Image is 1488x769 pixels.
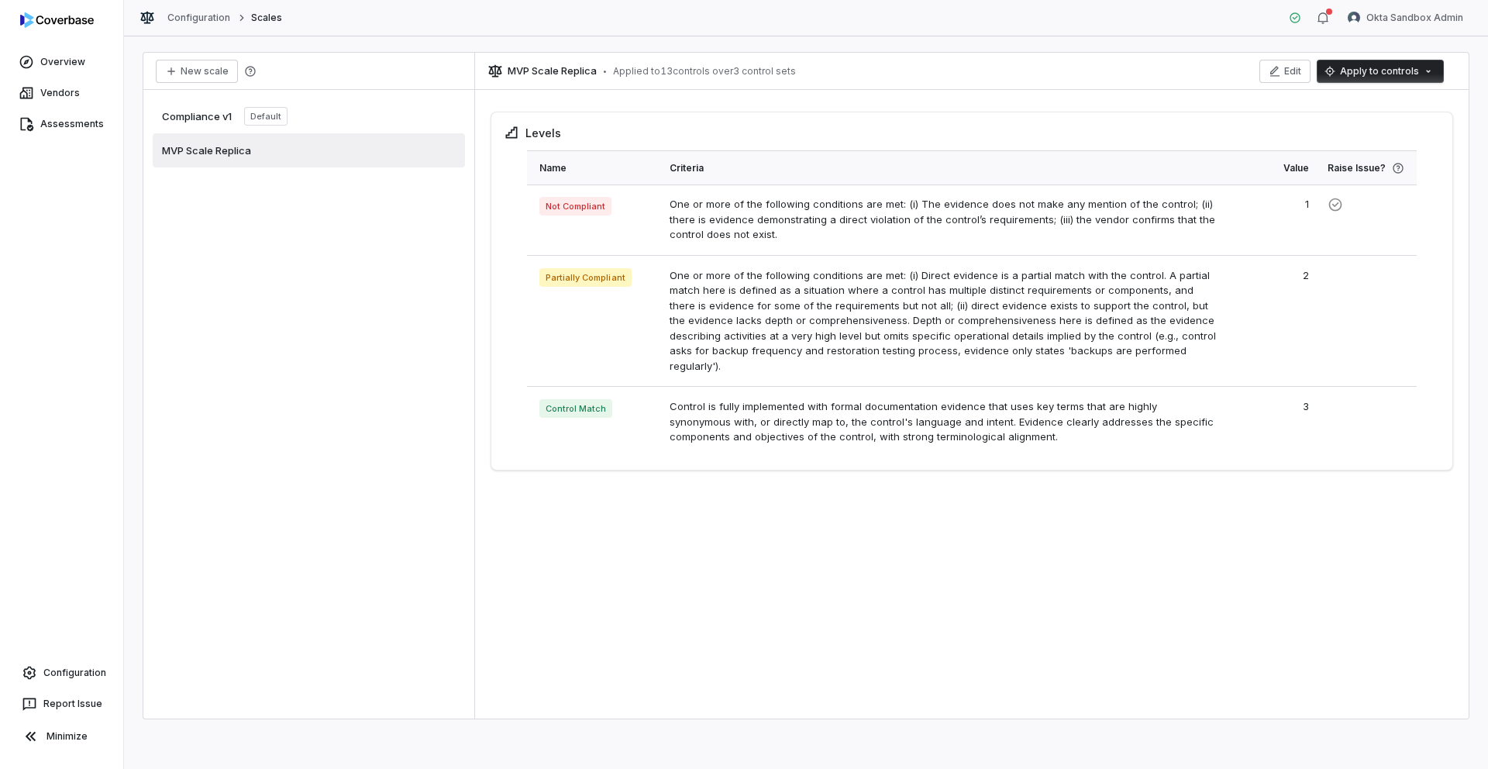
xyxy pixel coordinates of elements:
[6,721,117,752] button: Minimize
[1259,60,1311,83] button: Edit
[1230,184,1318,255] td: 1
[156,60,238,83] button: New scale
[539,268,632,287] span: Partially Compliant
[162,109,232,123] span: Compliance v1
[660,255,1230,387] td: One or more of the following conditions are met: (i) Direct evidence is a partial match with the ...
[46,730,88,743] span: Minimize
[525,125,561,141] label: Levels
[40,118,104,130] span: Assessments
[20,12,94,28] img: logo-D7KZi-bG.svg
[1317,60,1444,83] button: Apply to controls
[1328,151,1404,184] div: Raise Issue?
[1230,387,1318,457] td: 3
[153,133,465,167] a: MVP Scale Replica
[603,66,607,77] span: •
[508,64,597,79] span: MVP Scale Replica
[660,184,1230,255] td: One or more of the following conditions are met: (i) The evidence does not make any mention of th...
[6,659,117,687] a: Configuration
[244,107,288,126] span: Default
[40,87,80,99] span: Vendors
[613,65,796,78] span: Applied to 13 controls over 3 control sets
[43,667,106,679] span: Configuration
[1338,6,1472,29] button: Okta Sandbox Admin avatarOkta Sandbox Admin
[660,387,1230,457] td: Control is fully implemented with formal documentation evidence that uses key terms that are high...
[40,56,85,68] span: Overview
[1239,151,1309,184] div: Value
[670,151,1221,184] div: Criteria
[1366,12,1463,24] span: Okta Sandbox Admin
[167,12,231,24] a: Configuration
[539,197,611,216] span: Not Compliant
[43,698,102,710] span: Report Issue
[1230,255,1318,387] td: 2
[539,399,612,418] span: Control Match
[6,690,117,718] button: Report Issue
[539,151,651,184] div: Name
[153,99,465,133] a: Compliance v1Default
[3,48,120,76] a: Overview
[162,143,251,157] span: MVP Scale Replica
[1348,12,1360,24] img: Okta Sandbox Admin avatar
[251,12,282,24] span: Scales
[3,79,120,107] a: Vendors
[3,110,120,138] a: Assessments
